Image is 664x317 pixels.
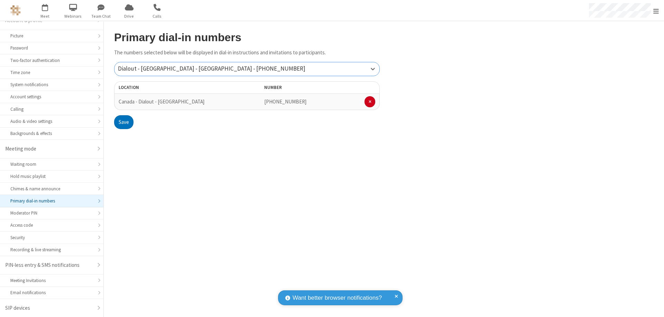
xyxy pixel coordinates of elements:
div: Waiting room [10,161,93,167]
div: Calling [10,106,93,112]
div: Meeting Invitations [10,277,93,284]
th: Number [260,81,380,94]
div: Recording & live streaming [10,246,93,253]
div: System notifications [10,81,93,88]
iframe: Chat [647,299,659,312]
div: Audio & video settings [10,118,93,125]
div: PIN-less entry & SMS notifications [5,261,93,269]
div: Primary dial-in numbers [10,198,93,204]
div: Moderator PIN [10,210,93,216]
span: [PHONE_NUMBER] [264,98,306,105]
div: Backgrounds & effects [10,130,93,137]
span: Calls [144,13,170,19]
p: The numbers selected below will be displayed in dial-in instructions and invitations to participa... [114,49,380,57]
div: Security [10,234,93,241]
div: Two-factor authentication [10,57,93,64]
div: Account settings [10,93,93,100]
div: Chimes & name announce [10,185,93,192]
div: Email notifications [10,289,93,296]
div: Picture [10,33,93,39]
span: Dialout - [GEOGRAPHIC_DATA] - [GEOGRAPHIC_DATA] - [PHONE_NUMBER] [118,65,305,72]
h2: Primary dial-in numbers [114,31,380,44]
div: Password [10,45,93,51]
button: Save [114,115,133,129]
div: Meeting mode [5,145,93,153]
span: Want better browser notifications? [293,293,382,302]
th: Location [114,81,220,94]
img: QA Selenium DO NOT DELETE OR CHANGE [10,5,21,16]
div: SIP devices [5,304,93,312]
div: Access code [10,222,93,228]
span: Webinars [60,13,86,19]
div: Hold music playlist [10,173,93,180]
span: Team Chat [88,13,114,19]
td: Canada - Dialout - [GEOGRAPHIC_DATA] [114,94,220,110]
div: Time zone [10,69,93,76]
span: Meet [32,13,58,19]
span: Drive [116,13,142,19]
